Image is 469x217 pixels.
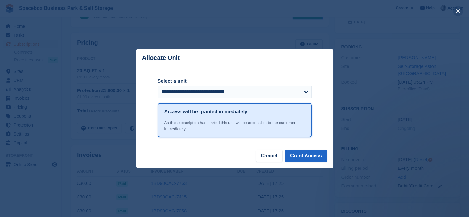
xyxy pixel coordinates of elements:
button: close [453,6,463,16]
button: Grant Access [285,150,327,162]
p: Allocate Unit [142,54,180,61]
button: Cancel [256,150,282,162]
div: As this subscription has started this unit will be accessible to the customer immediately. [164,120,305,132]
h1: Access will be granted immediately [164,108,247,115]
label: Select a unit [158,77,312,85]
